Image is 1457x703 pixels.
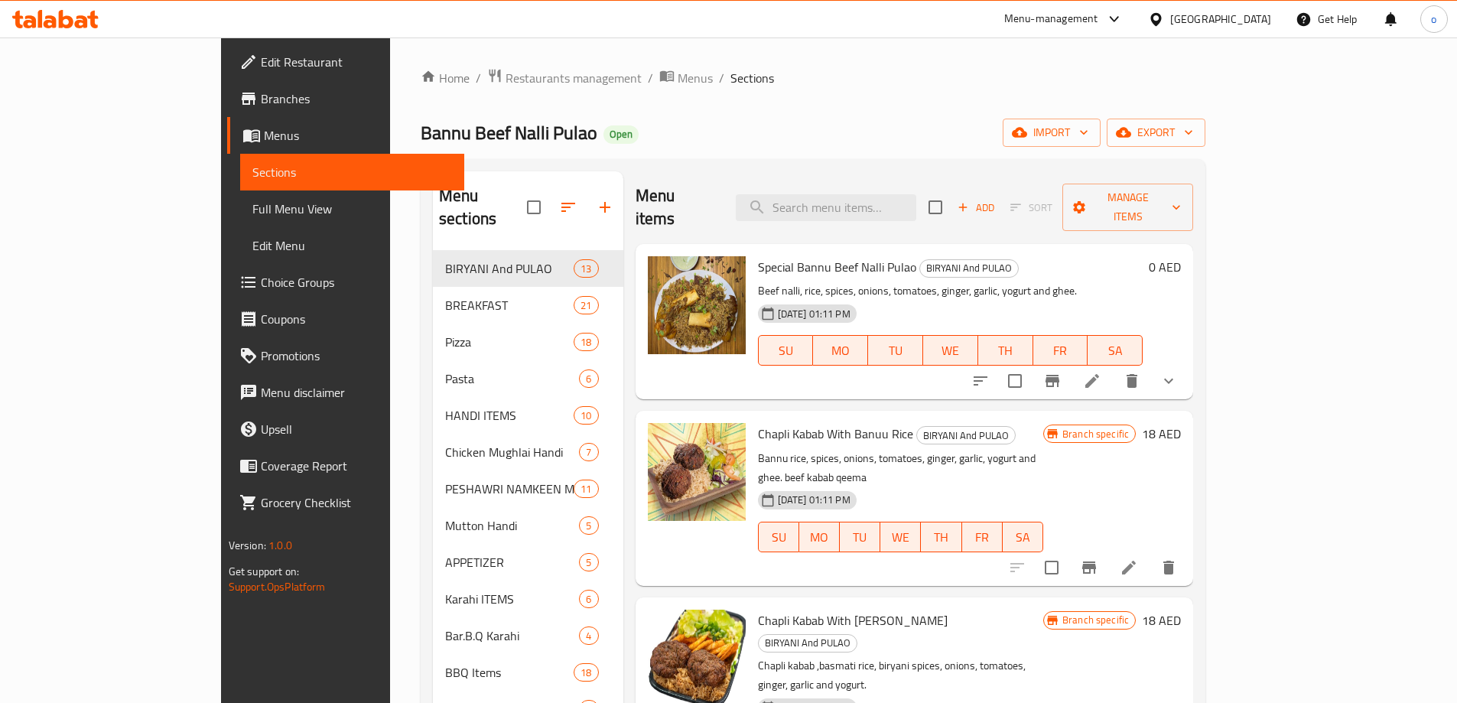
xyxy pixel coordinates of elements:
[580,629,597,643] span: 4
[445,443,579,461] span: Chicken Mughlai Handi
[261,90,452,108] span: Branches
[550,189,587,226] span: Sort sections
[574,480,598,498] div: items
[227,301,464,337] a: Coupons
[648,69,653,87] li: /
[506,69,642,87] span: Restaurants management
[758,335,814,366] button: SU
[921,522,961,552] button: TH
[962,363,999,399] button: sort-choices
[579,553,598,571] div: items
[968,526,997,548] span: FR
[421,116,597,150] span: Bannu Beef Nalli Pulao
[999,365,1031,397] span: Select to update
[252,200,452,218] span: Full Menu View
[240,227,464,264] a: Edit Menu
[868,335,923,366] button: TU
[445,553,579,571] span: APPETIZER
[1119,123,1193,142] span: export
[758,422,913,445] span: Chapli Kabab With Banuu Rice
[445,296,574,314] span: BREAKFAST
[917,427,1015,444] span: BIRYANI And PULAO
[1150,549,1187,586] button: delete
[227,117,464,154] a: Menus
[1015,123,1088,142] span: import
[227,411,464,448] a: Upsell
[445,333,574,351] span: Pizza
[261,310,452,328] span: Coupons
[579,516,598,535] div: items
[252,163,452,181] span: Sections
[579,443,598,461] div: items
[433,360,623,397] div: Pasta6
[759,634,857,652] span: BIRYANI And PULAO
[1009,526,1037,548] span: SA
[227,374,464,411] a: Menu disclaimer
[574,666,597,680] span: 18
[1062,184,1193,231] button: Manage items
[445,259,574,278] span: BIRYANI And PULAO
[758,449,1043,487] p: Bannu rice, spices, onions, tomatoes, ginger, garlic, yogurt and ghee. beef kabab qeema
[603,128,639,141] span: Open
[984,340,1027,362] span: TH
[1150,363,1187,399] button: show more
[229,561,299,581] span: Get support on:
[758,609,948,632] span: Chapli Kabab With [PERSON_NAME]
[227,44,464,80] a: Edit Restaurant
[1142,610,1181,631] h6: 18 AED
[978,335,1033,366] button: TH
[445,369,579,388] span: Pasta
[445,480,574,498] span: PESHAWRI NAMKEEN MANDI
[227,484,464,521] a: Grocery Checklist
[1159,372,1178,390] svg: Show Choices
[805,526,834,548] span: MO
[574,406,598,425] div: items
[648,256,746,354] img: Special Bannu Beef Nalli Pulao
[916,426,1016,444] div: BIRYANI And PULAO
[252,236,452,255] span: Edit Menu
[819,340,862,362] span: MO
[433,544,623,581] div: APPETIZER5
[433,581,623,617] div: Karahi ITEMS6
[261,457,452,475] span: Coverage Report
[433,250,623,287] div: BIRYANI And PULAO13
[445,663,574,682] div: BBQ Items
[487,68,642,88] a: Restaurants management
[580,372,597,386] span: 6
[1431,11,1436,28] span: o
[574,482,597,496] span: 11
[445,516,579,535] div: Mutton Handi
[1075,188,1181,226] span: Manage items
[261,420,452,438] span: Upsell
[1094,340,1137,362] span: SA
[574,333,598,351] div: items
[445,627,579,645] div: Bar.B.Q Karahi
[268,535,292,555] span: 1.0.0
[1056,613,1135,627] span: Branch specific
[445,590,579,608] span: Karahi ITEMS
[1056,427,1135,441] span: Branch specific
[1107,119,1205,147] button: export
[445,406,574,425] span: HANDI ITEMS
[758,282,1143,301] p: Beef nalli, rice, spices, onions, tomatoes, ginger, garlic, yogurt and ghee.
[579,369,598,388] div: items
[261,53,452,71] span: Edit Restaurant
[433,324,623,360] div: Pizza18
[1000,196,1062,220] span: Select section first
[1142,423,1181,444] h6: 18 AED
[1034,363,1071,399] button: Branch-specific-item
[765,526,793,548] span: SU
[574,663,598,682] div: items
[261,347,452,365] span: Promotions
[439,184,527,230] h2: Menu sections
[580,519,597,533] span: 5
[433,287,623,324] div: BREAKFAST21
[574,298,597,313] span: 21
[886,526,915,548] span: WE
[433,654,623,691] div: BBQ Items18
[730,69,774,87] span: Sections
[229,535,266,555] span: Version:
